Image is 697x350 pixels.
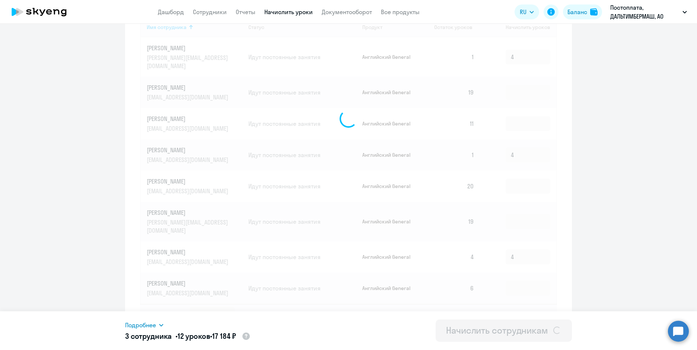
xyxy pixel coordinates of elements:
button: Начислить сотрудникам [436,319,572,342]
a: Все продукты [381,8,420,16]
a: Дашборд [158,8,184,16]
a: Отчеты [236,8,255,16]
span: 17 184 ₽ [212,331,236,341]
a: Документооборот [322,8,372,16]
div: Начислить сотрудникам [446,324,548,336]
a: Сотрудники [193,8,227,16]
h5: 3 сотрудника • • [125,331,251,342]
span: RU [520,7,526,16]
span: Подробнее [125,321,156,330]
p: Постоплата, ДАЛЬТИМБЕРМАШ, АО [610,3,680,21]
span: 12 уроков [178,331,210,341]
img: balance [590,8,598,16]
button: RU [515,4,539,19]
a: Начислить уроки [264,8,313,16]
button: Балансbalance [563,4,602,19]
button: Постоплата, ДАЛЬТИМБЕРМАШ, АО [607,3,691,21]
div: Баланс [567,7,587,16]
